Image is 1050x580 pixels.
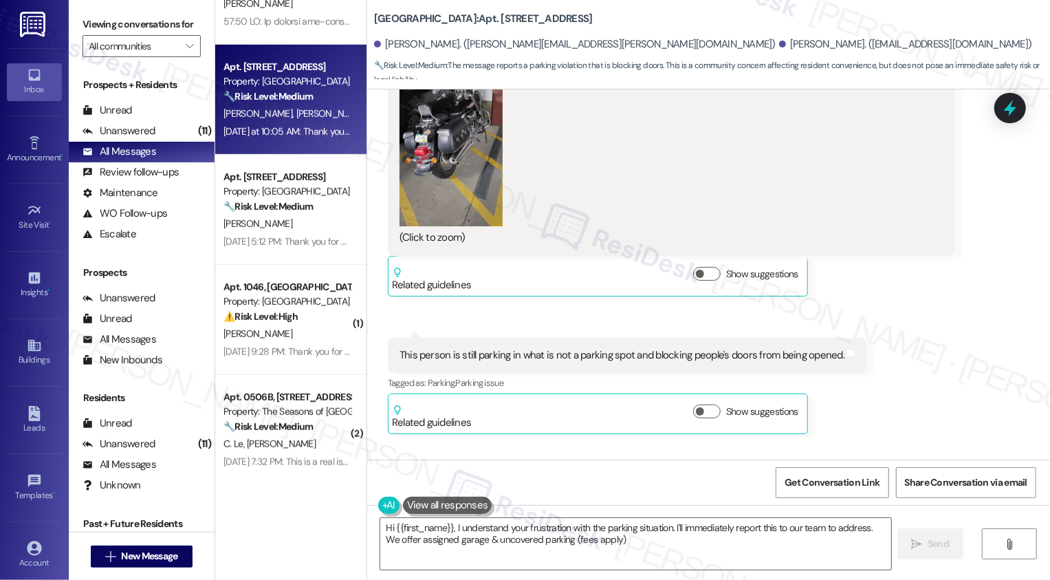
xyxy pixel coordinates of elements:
[69,78,215,92] div: Prospects + Residents
[53,488,55,498] span: •
[7,537,62,574] a: Account
[374,12,593,26] b: [GEOGRAPHIC_DATA]: Apt. [STREET_ADDRESS]
[83,332,156,347] div: All Messages
[83,458,156,472] div: All Messages
[223,280,351,294] div: Apt. 1046, [GEOGRAPHIC_DATA]
[91,546,193,568] button: New Message
[83,144,156,159] div: All Messages
[388,373,866,393] div: Tagged as:
[223,310,298,323] strong: ⚠️ Risk Level: High
[83,227,136,241] div: Escalate
[400,230,934,245] div: (Click to zoom)
[223,200,313,213] strong: 🔧 Risk Level: Medium
[928,537,949,551] span: Send
[223,74,351,89] div: Property: [GEOGRAPHIC_DATA]
[83,186,158,200] div: Maintenance
[223,438,247,450] span: C. Le
[83,437,155,451] div: Unanswered
[83,165,179,180] div: Review follow-ups
[776,467,888,498] button: Get Conversation Link
[905,475,1027,490] span: Share Conversation via email
[20,12,48,37] img: ResiDesk Logo
[186,41,193,52] i: 
[223,217,292,230] span: [PERSON_NAME]
[223,294,351,309] div: Property: [GEOGRAPHIC_DATA]
[374,37,776,52] div: [PERSON_NAME]. ([PERSON_NAME][EMAIL_ADDRESS][PERSON_NAME][DOMAIN_NAME])
[7,469,62,506] a: Templates •
[50,218,52,228] span: •
[83,478,141,493] div: Unknown
[223,90,313,103] strong: 🔧 Risk Level: Medium
[69,517,215,531] div: Past + Future Residents
[195,120,215,142] div: (11)
[61,151,63,160] span: •
[121,549,177,563] span: New Message
[223,170,351,184] div: Apt. [STREET_ADDRESS]
[400,348,844,363] div: This person is still parking in what is not a parking spot and blocking people's doors from being...
[223,420,313,433] strong: 🔧 Risk Level: Medium
[296,107,364,120] span: [PERSON_NAME]
[912,539,922,550] i: 
[392,405,472,430] div: Related guidelines
[69,391,215,405] div: Residents
[69,266,215,280] div: Prospects
[380,518,891,570] textarea: Hi {{first_name}}, I understand your frustration with the parking situation. I'll immediately rep...
[726,267,798,281] label: Show suggestions
[223,405,351,419] div: Property: The Seasons of [GEOGRAPHIC_DATA]
[89,35,179,57] input: All communities
[83,291,155,305] div: Unanswered
[223,455,357,468] div: [DATE] 7:32 PM: This is a real issue
[83,416,132,431] div: Unread
[1005,539,1015,550] i: 
[374,60,447,71] strong: 🔧 Risk Level: Medium
[223,107,296,120] span: [PERSON_NAME]
[83,103,132,118] div: Unread
[779,37,1032,52] div: [PERSON_NAME]. ([EMAIL_ADDRESS][DOMAIN_NAME])
[83,353,162,367] div: New Inbounds
[223,327,292,340] span: [PERSON_NAME]
[726,405,798,419] label: Show suggestions
[223,390,351,405] div: Apt. 0506B, [STREET_ADDRESS][PERSON_NAME]
[7,63,62,100] a: Inbox
[223,60,351,74] div: Apt. [STREET_ADDRESS]
[105,551,116,562] i: 
[7,266,62,303] a: Insights •
[83,124,155,138] div: Unanswered
[896,467,1036,498] button: Share Conversation via email
[47,286,50,295] span: •
[7,402,62,439] a: Leads
[7,334,62,371] a: Buildings
[374,58,1050,88] span: : The message reports a parking violation that is blocking doors. This is a community concern aff...
[7,199,62,236] a: Site Visit •
[897,528,964,559] button: Send
[83,14,201,35] label: Viewing conversations for
[428,377,456,389] span: Parking ,
[83,312,132,326] div: Unread
[392,267,472,292] div: Related guidelines
[83,206,167,221] div: WO Follow-ups
[456,377,504,389] span: Parking issue
[785,475,879,490] span: Get Conversation Link
[195,433,215,455] div: (11)
[247,438,316,450] span: [PERSON_NAME]
[223,184,351,199] div: Property: [GEOGRAPHIC_DATA]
